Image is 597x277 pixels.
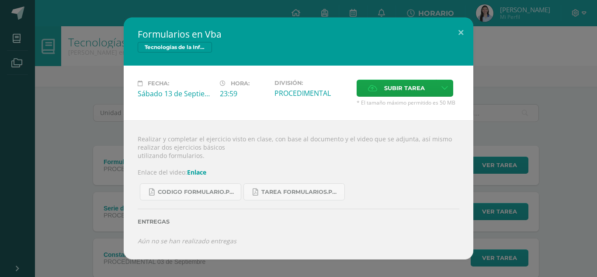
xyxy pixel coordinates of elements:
[274,88,350,98] div: PROCEDIMENTAL
[138,28,459,40] h2: Formularios en Vba
[138,89,213,98] div: Sábado 13 de Septiembre
[148,80,169,87] span: Fecha:
[138,237,236,245] i: Aún no se han realizado entregas
[158,189,236,196] span: CODIGO formulario.pdf
[384,80,425,96] span: Subir tarea
[187,168,206,176] a: Enlace
[220,89,267,98] div: 23:59
[448,18,473,47] button: Close (Esc)
[138,218,459,225] label: Entregas
[357,99,459,106] span: * El tamaño máximo permitido es 50 MB
[231,80,250,87] span: Hora:
[243,183,345,200] a: Tarea formularios.pdf
[140,183,241,200] a: CODIGO formulario.pdf
[261,189,340,196] span: Tarea formularios.pdf
[274,80,350,86] label: División:
[138,42,212,53] span: Tecnologías de la Información y Comunicación 5
[124,120,473,259] div: Realizar y completar el ejercicio visto en clase, con base al documento y el video que se adjunta...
